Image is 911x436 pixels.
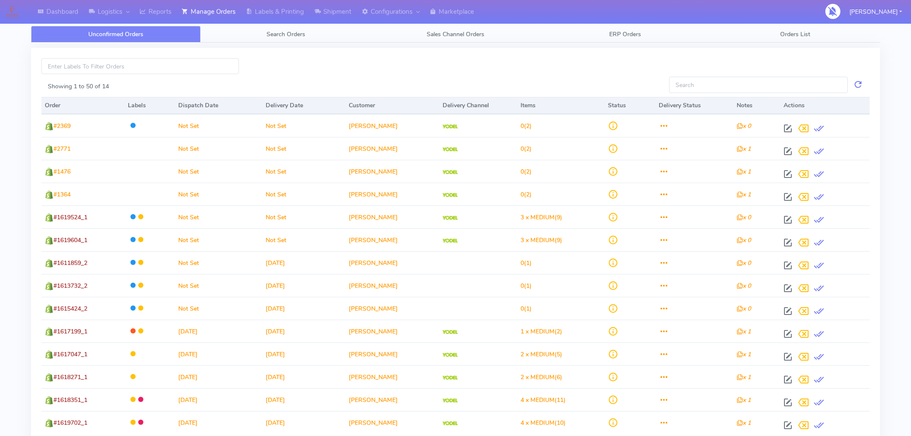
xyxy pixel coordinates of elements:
[53,305,87,313] span: #1615424_2
[737,213,751,221] i: x 0
[521,373,555,381] span: 2 x MEDIUM
[53,350,87,358] span: #1617047_1
[521,350,562,358] span: (5)
[345,228,439,251] td: [PERSON_NAME]
[262,160,345,183] td: Not Set
[262,206,345,228] td: Not Set
[175,97,262,114] th: Dispatch Date
[737,396,751,404] i: x 1
[53,419,87,427] span: #1619702_1
[175,365,262,388] td: [DATE]
[521,236,555,244] span: 3 x MEDIUM
[521,282,524,290] span: 0
[737,419,751,427] i: x 1
[443,147,458,152] img: Yodel
[262,343,345,365] td: [DATE]
[443,376,458,380] img: Yodel
[737,373,751,381] i: x 1
[737,190,751,199] i: x 1
[262,365,345,388] td: [DATE]
[521,419,566,427] span: (10)
[345,411,439,434] td: [PERSON_NAME]
[53,122,71,130] span: #2369
[443,125,458,129] img: Yodel
[521,168,524,176] span: 0
[175,274,262,297] td: Not Set
[53,236,87,244] span: #1619604_1
[521,213,555,221] span: 3 x MEDIUM
[737,305,751,313] i: x 0
[609,30,641,38] span: ERP Orders
[737,122,751,130] i: x 0
[521,236,562,244] span: (9)
[53,327,87,336] span: #1617199_1
[345,183,439,206] td: [PERSON_NAME]
[521,282,532,290] span: (1)
[521,168,532,176] span: (2)
[521,396,566,404] span: (11)
[517,97,604,114] th: Items
[737,327,751,336] i: x 1
[780,30,810,38] span: Orders List
[521,373,562,381] span: (6)
[521,122,524,130] span: 0
[737,259,751,267] i: x 0
[521,350,555,358] span: 2 x MEDIUM
[175,183,262,206] td: Not Set
[262,320,345,343] td: [DATE]
[345,137,439,160] td: [PERSON_NAME]
[262,114,345,137] td: Not Set
[48,82,109,91] label: Showing 1 to 50 of 14
[521,305,532,313] span: (1)
[262,228,345,251] td: Not Set
[443,399,458,403] img: Yodel
[53,396,87,404] span: #1618351_1
[175,114,262,137] td: Not Set
[345,365,439,388] td: [PERSON_NAME]
[443,421,458,426] img: Yodel
[345,160,439,183] td: [PERSON_NAME]
[53,190,71,199] span: #1364
[31,26,880,43] ul: Tabs
[175,228,262,251] td: Not Set
[175,251,262,274] td: Not Set
[175,160,262,183] td: Not Set
[53,282,87,290] span: #1613732_2
[345,206,439,228] td: [PERSON_NAME]
[345,320,439,343] td: [PERSON_NAME]
[521,327,562,336] span: (2)
[262,251,345,274] td: [DATE]
[427,30,484,38] span: Sales Channel Orders
[175,206,262,228] td: Not Set
[262,97,345,114] th: Delivery Date
[53,145,71,153] span: #2771
[175,411,262,434] td: [DATE]
[53,168,71,176] span: #1476
[443,216,458,220] img: Yodel
[262,183,345,206] td: Not Set
[443,170,458,174] img: Yodel
[262,411,345,434] td: [DATE]
[521,145,532,153] span: (2)
[175,320,262,343] td: [DATE]
[737,168,751,176] i: x 1
[345,274,439,297] td: [PERSON_NAME]
[443,330,458,334] img: Yodel
[175,137,262,160] td: Not Set
[521,396,555,404] span: 4 x MEDIUM
[521,419,555,427] span: 4 x MEDIUM
[345,297,439,320] td: [PERSON_NAME]
[175,388,262,411] td: [DATE]
[521,213,562,221] span: (9)
[345,343,439,365] td: [PERSON_NAME]
[53,259,87,267] span: #1611859_2
[262,388,345,411] td: [DATE]
[41,97,124,114] th: Order
[521,259,532,267] span: (1)
[124,97,175,114] th: Labels
[843,3,908,21] button: [PERSON_NAME]
[737,350,751,358] i: x 1
[262,137,345,160] td: Not Set
[737,145,751,153] i: x 1
[41,58,239,74] input: Enter Labels To Filter Orders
